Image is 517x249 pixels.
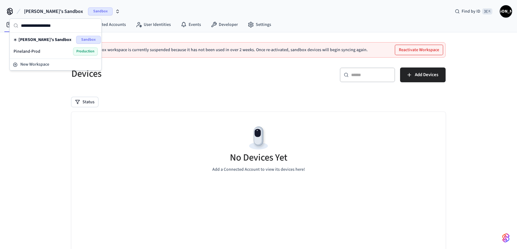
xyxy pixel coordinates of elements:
[206,19,243,30] a: Developer
[76,36,101,44] span: Sandbox
[243,19,276,30] a: Settings
[176,19,206,30] a: Events
[245,124,272,152] img: Devices Empty State
[415,71,438,79] span: Add Devices
[75,19,131,30] a: Connected Accounts
[212,166,305,173] p: Add a Connected Account to view its devices here!
[10,33,102,59] div: Suggestions
[1,19,33,30] a: Devices
[131,19,176,30] a: User Identities
[10,59,101,70] button: New Workspace
[71,67,255,80] h5: Devices
[18,37,71,43] span: [PERSON_NAME]'s Sandbox
[500,6,511,17] span: [PERSON_NAME]
[502,233,510,243] img: SeamLogoGradient.69752ec5.svg
[400,67,446,82] button: Add Devices
[230,151,287,164] h5: No Devices Yet
[395,45,443,55] button: Reactivate Workspace
[24,8,83,15] span: [PERSON_NAME]'s Sandbox
[71,97,98,107] button: Status
[462,8,480,14] span: Find by ID
[500,5,512,18] button: [PERSON_NAME]
[82,47,368,52] p: This sandbox workspace is currently suspended because it has not been used in over 2 weeks. Once ...
[73,47,98,55] span: Production
[88,7,113,15] span: Sandbox
[450,6,497,17] div: Find by ID⌘ K
[482,8,492,14] span: ⌘ K
[20,61,49,68] span: New Workspace
[14,48,40,55] span: Pineland-Prod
